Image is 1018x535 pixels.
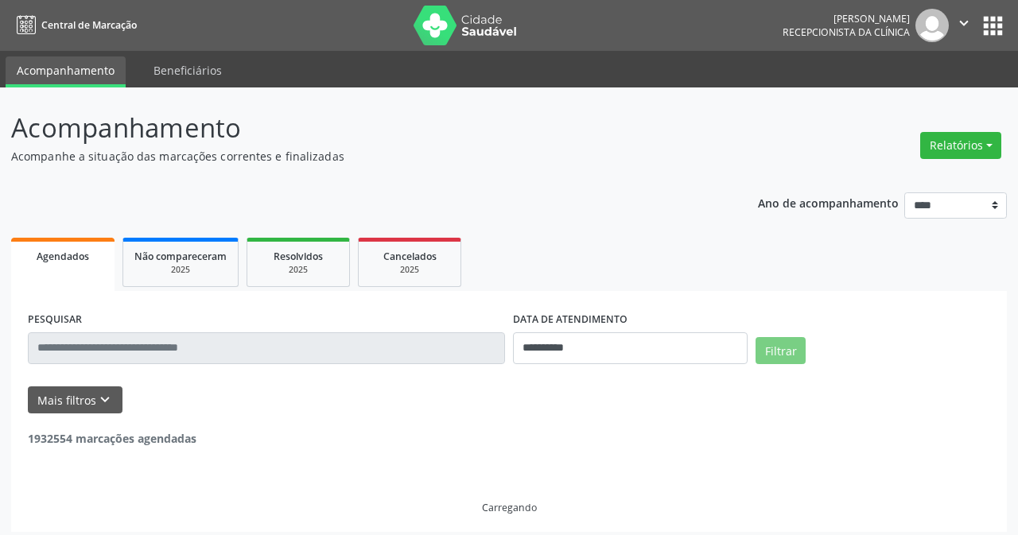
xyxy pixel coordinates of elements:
p: Ano de acompanhamento [758,192,899,212]
button: Mais filtroskeyboard_arrow_down [28,386,122,414]
button: Filtrar [756,337,806,364]
span: Recepcionista da clínica [783,25,910,39]
a: Central de Marcação [11,12,137,38]
div: 2025 [134,264,227,276]
strong: 1932554 marcações agendadas [28,431,196,446]
span: Agendados [37,250,89,263]
a: Beneficiários [142,56,233,84]
button: Relatórios [920,132,1001,159]
i: keyboard_arrow_down [96,391,114,409]
span: Cancelados [383,250,437,263]
p: Acompanhe a situação das marcações correntes e finalizadas [11,148,708,165]
button: apps [979,12,1007,40]
label: PESQUISAR [28,308,82,332]
span: Central de Marcação [41,18,137,32]
span: Resolvidos [274,250,323,263]
span: Não compareceram [134,250,227,263]
a: Acompanhamento [6,56,126,87]
div: [PERSON_NAME] [783,12,910,25]
div: 2025 [258,264,338,276]
i:  [955,14,973,32]
p: Acompanhamento [11,108,708,148]
div: 2025 [370,264,449,276]
img: img [915,9,949,42]
label: DATA DE ATENDIMENTO [513,308,628,332]
button:  [949,9,979,42]
div: Carregando [482,501,537,514]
